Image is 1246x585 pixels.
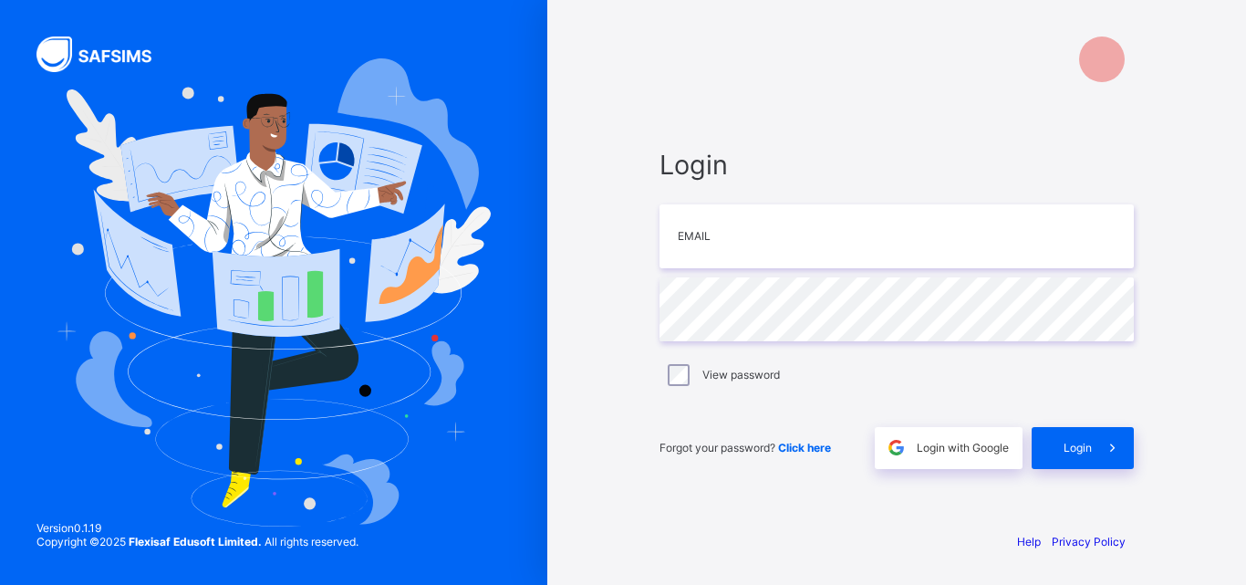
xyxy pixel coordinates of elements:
a: Privacy Policy [1052,535,1126,548]
span: Version 0.1.19 [36,521,358,535]
img: google.396cfc9801f0270233282035f929180a.svg [886,437,907,458]
strong: Flexisaf Edusoft Limited. [129,535,262,548]
span: Login [1064,441,1092,454]
span: Copyright © 2025 All rights reserved. [36,535,358,548]
span: Login [659,149,1134,181]
span: Forgot your password? [659,441,831,454]
a: Help [1017,535,1041,548]
a: Click here [778,441,831,454]
img: SAFSIMS Logo [36,37,173,72]
img: Hero Image [57,58,491,526]
label: View password [702,368,780,381]
span: Login with Google [917,441,1009,454]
